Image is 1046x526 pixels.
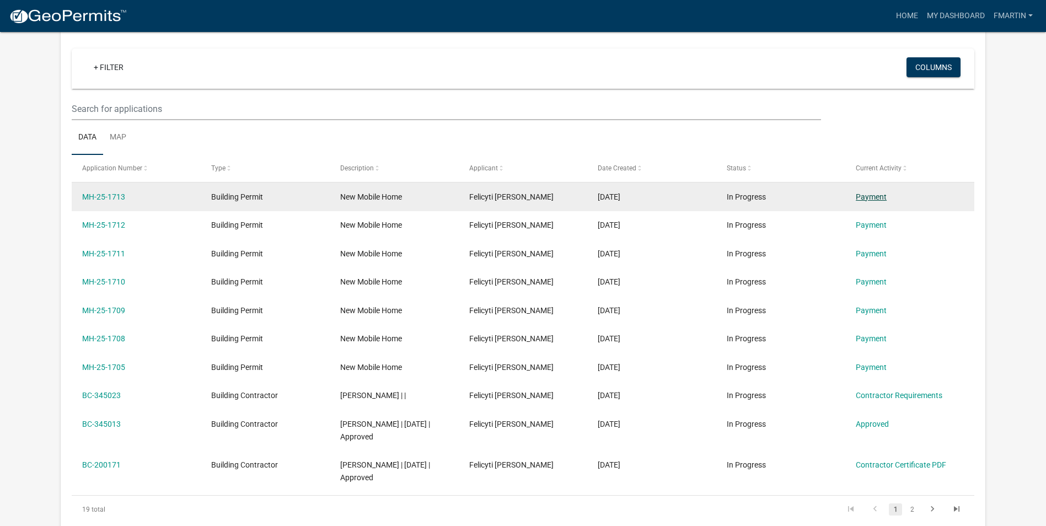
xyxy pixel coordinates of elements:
[922,6,989,26] a: My Dashboard
[340,334,402,343] span: New Mobile Home
[72,496,250,523] div: 19 total
[211,249,263,258] span: Building Permit
[727,192,766,201] span: In Progress
[469,460,554,469] span: Felicyti Martin
[598,334,620,343] span: 09/08/2025
[211,164,226,172] span: Type
[889,503,902,516] a: 1
[211,192,263,201] span: Building Permit
[72,98,821,120] input: Search for applications
[905,503,919,516] a: 2
[340,277,402,286] span: New Mobile Home
[906,57,961,77] button: Columns
[211,420,278,428] span: Building Contractor
[211,363,263,372] span: Building Permit
[82,164,142,172] span: Application Number
[887,500,904,519] li: page 1
[989,6,1037,26] a: FMartin
[469,221,554,229] span: Felicyti Martin
[856,277,887,286] a: Payment
[727,221,766,229] span: In Progress
[856,460,946,469] a: Contractor Certificate PDF
[201,155,330,181] datatable-header-cell: Type
[211,221,263,229] span: Building Permit
[946,503,967,516] a: go to last page
[82,334,125,343] a: MH-25-1708
[856,334,887,343] a: Payment
[211,460,278,469] span: Building Contractor
[727,277,766,286] span: In Progress
[330,155,459,181] datatable-header-cell: Description
[727,420,766,428] span: In Progress
[103,120,133,155] a: Map
[82,306,125,315] a: MH-25-1709
[469,249,554,258] span: Felicyti Martin
[716,155,845,181] datatable-header-cell: Status
[211,391,278,400] span: Building Contractor
[856,249,887,258] a: Payment
[82,363,125,372] a: MH-25-1705
[840,503,861,516] a: go to first page
[82,391,121,400] a: BC-345023
[856,363,887,372] a: Payment
[340,164,374,172] span: Description
[598,221,620,229] span: 09/08/2025
[598,363,620,372] span: 09/08/2025
[340,192,402,201] span: New Mobile Home
[856,420,889,428] a: Approved
[856,221,887,229] a: Payment
[727,460,766,469] span: In Progress
[85,57,132,77] a: + Filter
[340,460,430,482] span: Darren Schaefer | 01/01/2024 | Approved
[72,155,201,181] datatable-header-cell: Application Number
[469,277,554,286] span: Felicyti Martin
[856,391,942,400] a: Contractor Requirements
[82,277,125,286] a: MH-25-1710
[82,249,125,258] a: MH-25-1711
[598,391,620,400] span: 12/06/2024
[598,249,620,258] span: 09/08/2025
[458,155,587,181] datatable-header-cell: Applicant
[598,192,620,201] span: 09/08/2025
[922,503,943,516] a: go to next page
[727,334,766,343] span: In Progress
[469,334,554,343] span: Felicyti Martin
[845,155,974,181] datatable-header-cell: Current Activity
[82,221,125,229] a: MH-25-1712
[865,503,886,516] a: go to previous page
[211,277,263,286] span: Building Permit
[340,391,406,400] span: Chad Vanderbosch | |
[727,363,766,372] span: In Progress
[469,391,554,400] span: Felicyti Martin
[469,420,554,428] span: Felicyti Martin
[340,420,430,441] span: Chad Vanderbosch | 01/01/2025 | Approved
[598,460,620,469] span: 12/11/2023
[469,164,498,172] span: Applicant
[727,164,746,172] span: Status
[82,192,125,201] a: MH-25-1713
[904,500,920,519] li: page 2
[82,420,121,428] a: BC-345013
[340,363,402,372] span: New Mobile Home
[598,277,620,286] span: 09/08/2025
[469,192,554,201] span: Felicyti Martin
[727,306,766,315] span: In Progress
[587,155,716,181] datatable-header-cell: Date Created
[211,306,263,315] span: Building Permit
[340,306,402,315] span: New Mobile Home
[469,306,554,315] span: Felicyti Martin
[340,221,402,229] span: New Mobile Home
[727,391,766,400] span: In Progress
[727,249,766,258] span: In Progress
[856,192,887,201] a: Payment
[72,120,103,155] a: Data
[469,363,554,372] span: Felicyti Martin
[340,249,402,258] span: New Mobile Home
[856,164,902,172] span: Current Activity
[82,460,121,469] a: BC-200171
[892,6,922,26] a: Home
[598,306,620,315] span: 09/08/2025
[856,306,887,315] a: Payment
[211,334,263,343] span: Building Permit
[598,420,620,428] span: 12/06/2024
